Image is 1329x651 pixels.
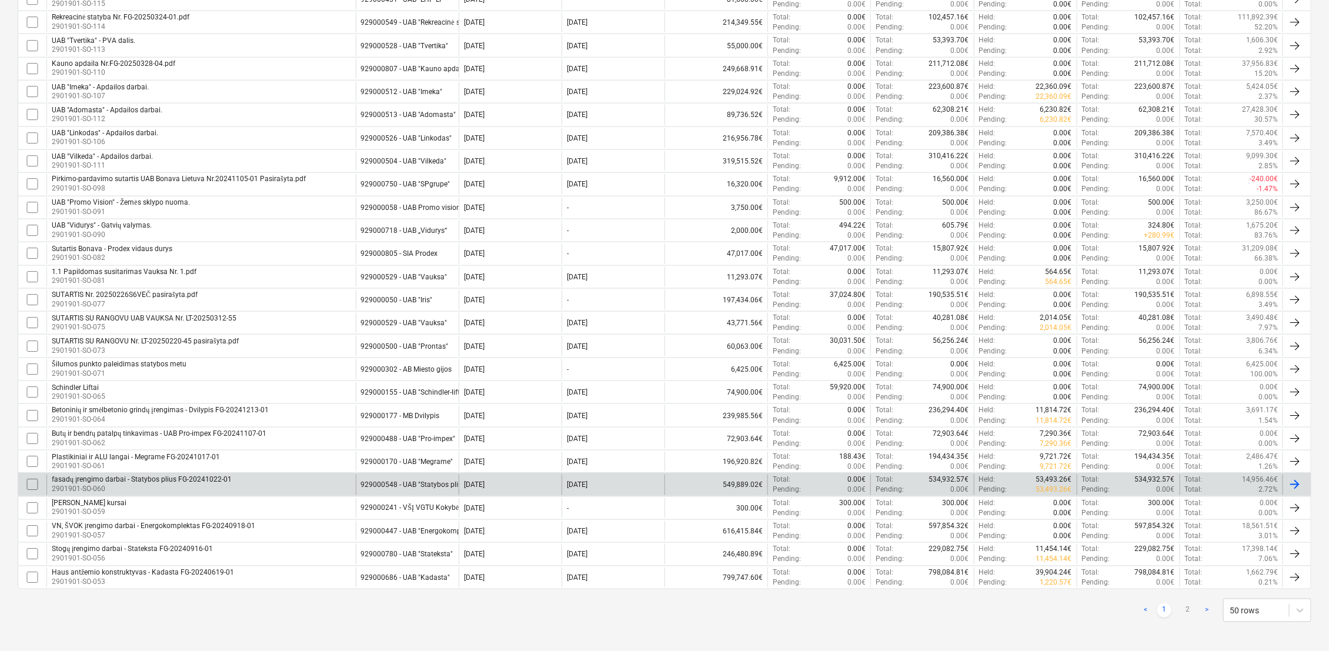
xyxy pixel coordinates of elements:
p: 2901901-SO-112 [52,114,162,124]
p: Pending : [773,69,801,79]
p: Total : [1082,82,1100,92]
p: 6,230.82€ [1040,115,1072,125]
p: 0.00€ [847,22,866,32]
p: 0.00€ [1054,59,1072,69]
p: Held : [979,151,996,161]
div: [DATE] [567,18,587,26]
p: 2901901-SO-113 [52,45,135,55]
p: 211,712.08€ [929,59,969,69]
p: Total : [773,82,790,92]
div: Pirkimo-pardavimo sutartis UAB Bonava Lietuva Nr.20241105-01 Pasirašyta.pdf [52,175,306,183]
p: 0.00€ [847,82,866,92]
p: 0.00€ [951,115,969,125]
p: -1.47% [1257,184,1278,194]
p: Total : [1185,221,1203,231]
p: Total : [876,243,893,253]
p: Pending : [876,161,904,171]
p: 0.00€ [1054,151,1072,161]
p: Held : [979,12,996,22]
div: 929000750 - UAB "SPgrupe" [361,180,450,188]
p: 0.00€ [1054,208,1072,218]
p: 0.00€ [951,231,969,241]
p: 0.00€ [1157,161,1175,171]
p: Pending : [1082,69,1110,79]
p: Total : [1185,115,1203,125]
p: Pending : [876,46,904,56]
div: [DATE] [464,157,485,165]
div: [DATE] [567,180,587,188]
p: 0.00€ [847,128,866,138]
p: 2.85% [1258,161,1278,171]
p: 15,807.92€ [933,243,969,253]
div: 239,985.56€ [664,405,767,425]
p: 2901901-SO-107 [52,91,149,101]
div: 929000549 - UAB "Rekreacinė statyba" [361,18,483,27]
p: Total : [876,12,893,22]
div: [DATE] [567,157,587,165]
p: 0.00€ [951,208,969,218]
div: 300.00€ [664,498,767,518]
p: 0.00€ [847,208,866,218]
p: Total : [773,105,790,115]
p: Pending : [979,22,1007,32]
p: Total : [1185,231,1203,241]
p: 2901901-SO-114 [52,22,189,32]
p: Total : [876,221,893,231]
p: 0.00€ [847,59,866,69]
div: UAB "Vidurys" - Gatvių valymas. [52,221,152,230]
p: 53,393.70€ [933,35,969,45]
div: [DATE] [567,42,587,50]
p: 310,416.22€ [929,151,969,161]
p: 15,807.92€ [1139,243,1175,253]
div: 196,920.82€ [664,452,767,472]
div: 89,736.52€ [664,105,767,125]
p: Pending : [979,184,1007,194]
p: 7,570.40€ [1246,128,1278,138]
p: 2901901-SO-090 [52,230,152,240]
p: 2901901-SO-110 [52,68,175,78]
p: Total : [773,128,790,138]
p: Pending : [876,22,904,32]
p: 0.00€ [1157,138,1175,148]
p: 500.00€ [1148,198,1175,208]
p: Total : [1185,92,1203,102]
p: Pending : [773,115,801,125]
p: Pending : [773,138,801,148]
p: Pending : [979,46,1007,56]
p: 0.00€ [1157,92,1175,102]
p: 0.00€ [847,151,866,161]
p: 0.00€ [847,92,866,102]
div: 11,293.07€ [664,267,767,287]
a: Next page [1200,603,1214,617]
p: Total : [1082,151,1100,161]
p: 0.00€ [1054,161,1072,171]
p: 1,606.30€ [1246,35,1278,45]
p: 500.00€ [839,198,866,208]
p: Pending : [876,208,904,218]
p: 27,428.30€ [1242,105,1278,115]
p: 0.00€ [847,184,866,194]
p: 0.00€ [1157,115,1175,125]
p: Pending : [876,115,904,125]
p: Held : [979,221,996,231]
div: [DATE] [567,111,587,119]
p: Pending : [1082,184,1110,194]
p: Held : [979,35,996,45]
p: + 280.99€ [1144,231,1175,241]
p: 16,560.00€ [1139,174,1175,184]
p: 22,360.09€ [1036,82,1072,92]
p: Total : [1185,174,1203,184]
p: 0.00€ [951,138,969,148]
p: 0.00€ [951,161,969,171]
p: 0.00€ [1157,69,1175,79]
p: Pending : [773,208,801,218]
p: 83.76% [1254,231,1278,241]
p: Pending : [979,138,1007,148]
p: 37,956.83€ [1242,59,1278,69]
div: 2,000.00€ [664,221,767,241]
p: 605.79€ [943,221,969,231]
p: 0.00€ [1054,221,1072,231]
p: 0.00€ [847,105,866,115]
p: Pending : [773,92,801,102]
p: Total : [1082,35,1100,45]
